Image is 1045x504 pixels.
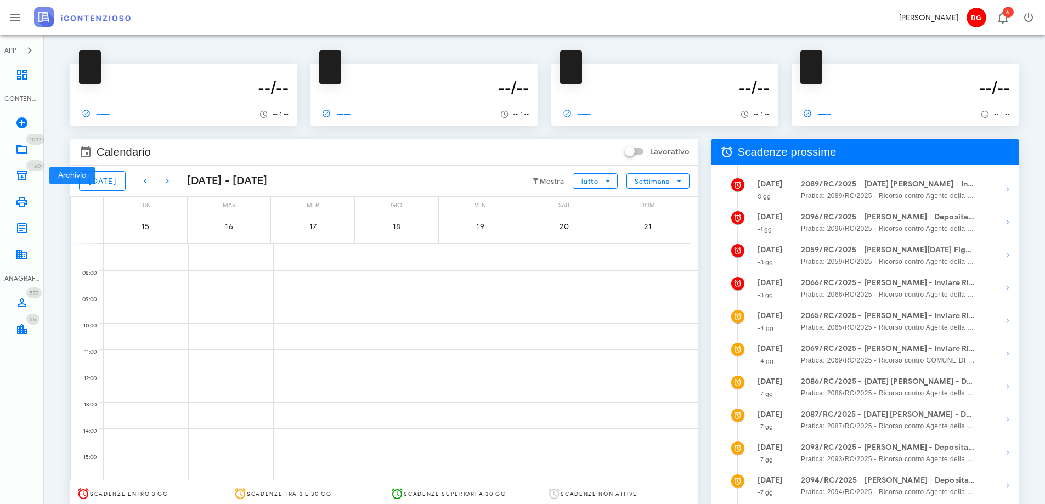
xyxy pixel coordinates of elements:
[71,346,99,358] div: 11:00
[319,106,355,121] a: ------
[4,274,39,284] div: ANAGRAFICA
[899,12,958,24] div: [PERSON_NAME]
[997,343,1019,365] button: Mostra dettagli
[801,244,975,256] strong: 2059/RC/2025 - [PERSON_NAME][DATE] Figura - Inviare Ricorso
[580,177,598,185] span: Tutto
[465,211,496,242] button: 19
[90,490,168,497] span: Scadenze entro 3 gg
[801,223,975,234] span: Pratica: 2096/RC/2025 - Ricorso contro Agente della Riscossione - prov. di [GEOGRAPHIC_DATA]
[626,173,690,189] button: Settimana
[758,192,771,200] small: 0 gg
[758,423,773,431] small: -7 gg
[26,287,42,298] span: Distintivo
[632,222,663,231] span: 21
[801,376,975,388] strong: 2086/RC/2025 - [DATE] [PERSON_NAME] - Deposita la Costituzione in [GEOGRAPHIC_DATA]
[297,222,328,231] span: 17
[963,4,989,31] button: BG
[997,211,1019,233] button: Mostra dettagli
[355,197,438,211] div: gio
[758,410,783,419] strong: [DATE]
[801,343,975,355] strong: 2069/RC/2025 - [PERSON_NAME] - Inviare Ricorso
[758,245,783,254] strong: [DATE]
[214,222,245,231] span: 16
[758,278,783,287] strong: [DATE]
[319,68,529,77] p: --------------
[439,197,522,211] div: ven
[71,320,99,332] div: 10:00
[4,94,39,104] div: CONTENZIOSO
[758,489,773,496] small: -7 gg
[800,77,1010,99] h3: --/--
[758,475,783,485] strong: [DATE]
[71,399,99,411] div: 13:00
[801,421,975,432] span: Pratica: 2087/RC/2025 - Ricorso contro Agente della Riscossione - prov. di Ragusa, Consorzio Di B...
[758,456,773,463] small: -7 gg
[1003,7,1014,18] span: Distintivo
[758,179,783,189] strong: [DATE]
[997,178,1019,200] button: Mostra dettagli
[522,197,606,211] div: sab
[26,134,44,145] span: Distintivo
[560,109,592,118] span: ------
[319,77,529,99] h3: --/--
[997,310,1019,332] button: Mostra dettagli
[34,7,131,27] img: logo-text-2x.png
[754,110,770,118] span: -- : --
[606,197,690,211] div: dom
[79,77,289,99] h3: --/--
[758,291,773,299] small: -3 gg
[801,409,975,421] strong: 2087/RC/2025 - [DATE] [PERSON_NAME] - Deposita la Costituzione in [GEOGRAPHIC_DATA]
[801,178,975,190] strong: 2089/RC/2025 - [DATE] [PERSON_NAME] - Inviare Ricorso
[800,68,1010,77] p: --------------
[997,376,1019,398] button: Mostra dettagli
[758,344,783,353] strong: [DATE]
[71,267,99,279] div: 08:00
[26,160,44,171] span: Distintivo
[801,474,975,486] strong: 2094/RC/2025 - [PERSON_NAME] - Deposita la Costituzione in [GEOGRAPHIC_DATA]
[319,109,351,118] span: ------
[801,486,975,497] span: Pratica: 2094/RC/2025 - Ricorso contro Agente della Riscossione - prov. di Ragusa, Consorzio Di B...
[573,173,618,189] button: Tutto
[997,441,1019,463] button: Mostra dettagli
[801,256,975,267] span: Pratica: 2059/RC/2025 - Ricorso contro Agente della Riscossione - prov. di [GEOGRAPHIC_DATA]
[997,409,1019,431] button: Mostra dettagli
[130,211,161,242] button: 15
[758,311,783,320] strong: [DATE]
[801,289,975,300] span: Pratica: 2066/RC/2025 - Ricorso contro Agente della Riscossione - prov. di [GEOGRAPHIC_DATA]
[758,377,783,386] strong: [DATE]
[758,390,773,398] small: -7 gg
[560,77,770,99] h3: --/--
[30,290,38,297] span: 573
[801,388,975,399] span: Pratica: 2086/RC/2025 - Ricorso contro Agente della Riscossione - prov. di Ragusa, Consorzio Di B...
[79,109,111,118] span: ------
[967,8,986,27] span: BG
[30,316,36,323] span: 55
[381,222,412,231] span: 18
[997,244,1019,266] button: Mostra dettagli
[561,490,637,497] span: Scadenze non attive
[79,68,289,77] p: --------------
[758,443,783,452] strong: [DATE]
[88,177,116,186] span: [DATE]
[214,211,245,242] button: 16
[738,143,837,161] span: Scadenze prossime
[801,190,975,201] span: Pratica: 2089/RC/2025 - Ricorso contro Agente della Riscossione - prov. di Ragusa
[801,355,975,366] span: Pratica: 2069/RC/2025 - Ricorso contro COMUNE DI [GEOGRAPHIC_DATA]
[758,225,772,233] small: -1 gg
[273,110,289,118] span: -- : --
[188,197,271,211] div: mar
[994,110,1010,118] span: -- : --
[79,106,115,121] a: ------
[801,322,975,333] span: Pratica: 2065/RC/2025 - Ricorso contro Agente della Riscossione - prov. di [GEOGRAPHIC_DATA]
[30,162,41,169] span: 1160
[540,177,564,186] small: Mostra
[71,293,99,305] div: 09:00
[801,277,975,289] strong: 2066/RC/2025 - [PERSON_NAME] - Inviare Ricorso
[79,171,126,191] button: [DATE]
[26,314,39,325] span: Distintivo
[130,222,161,231] span: 15
[71,478,99,490] div: 16:00
[758,324,774,332] small: -4 gg
[381,211,412,242] button: 18
[513,110,529,118] span: -- : --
